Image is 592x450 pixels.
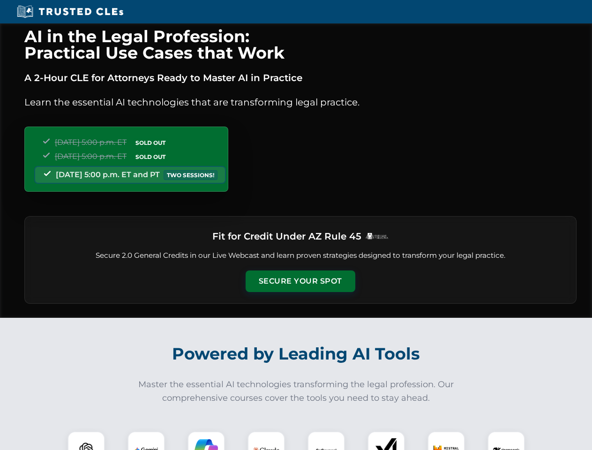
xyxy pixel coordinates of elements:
[132,152,169,162] span: SOLD OUT
[24,28,577,61] h1: AI in the Legal Profession: Practical Use Cases that Work
[246,270,355,292] button: Secure Your Spot
[37,337,556,370] h2: Powered by Leading AI Tools
[14,5,126,19] img: Trusted CLEs
[132,138,169,148] span: SOLD OUT
[55,152,127,161] span: [DATE] 5:00 p.m. ET
[36,250,565,261] p: Secure 2.0 General Credits in our Live Webcast and learn proven strategies designed to transform ...
[24,95,577,110] p: Learn the essential AI technologies that are transforming legal practice.
[365,232,389,240] img: Logo
[212,228,361,245] h3: Fit for Credit Under AZ Rule 45
[24,70,577,85] p: A 2-Hour CLE for Attorneys Ready to Master AI in Practice
[55,138,127,147] span: [DATE] 5:00 p.m. ET
[132,378,460,405] p: Master the essential AI technologies transforming the legal profession. Our comprehensive courses...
